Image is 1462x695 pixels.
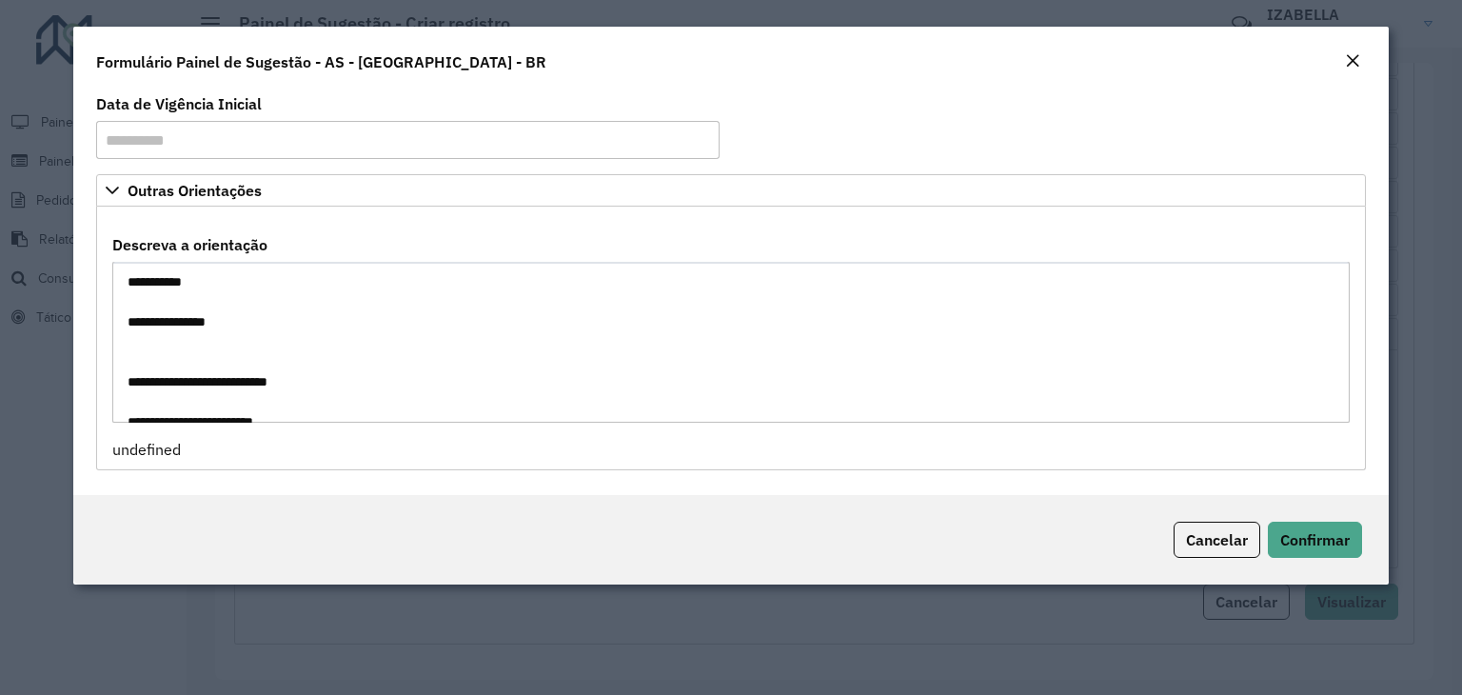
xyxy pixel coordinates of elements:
h4: Formulário Painel de Sugestão - AS - [GEOGRAPHIC_DATA] - BR [96,50,546,73]
em: Fechar [1345,53,1360,69]
button: Close [1339,50,1366,74]
span: Confirmar [1280,530,1350,549]
a: Outras Orientações [96,174,1366,207]
span: Cancelar [1186,530,1248,549]
label: Data de Vigência Inicial [96,92,262,115]
button: Cancelar [1174,522,1260,558]
label: Descreva a orientação [112,233,267,256]
div: Outras Orientações [96,207,1366,470]
button: Confirmar [1268,522,1362,558]
span: Outras Orientações [128,183,262,198]
span: undefined [112,440,181,459]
